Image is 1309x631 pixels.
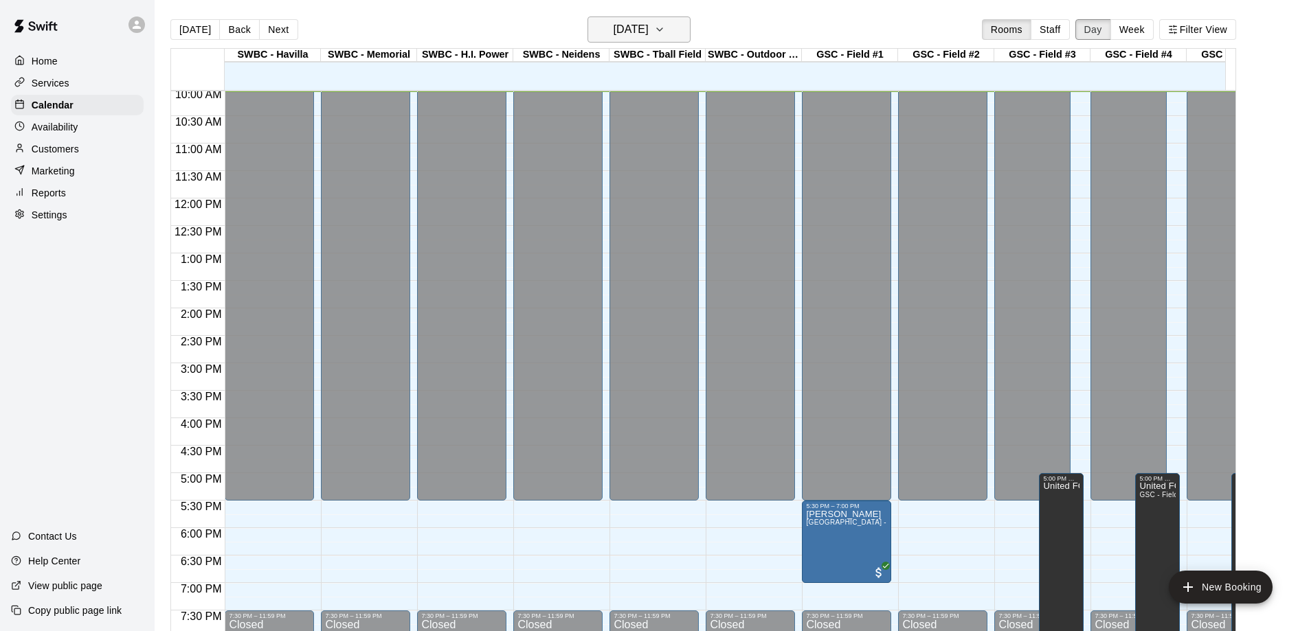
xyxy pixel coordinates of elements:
[11,161,144,181] a: Marketing
[177,253,225,265] span: 1:00 PM
[177,336,225,347] span: 2:30 PM
[1090,49,1187,62] div: GSC - Field #4
[11,95,144,115] a: Calendar
[11,73,144,93] a: Services
[614,612,695,619] div: 7:30 PM – 11:59 PM
[171,198,225,210] span: 12:00 PM
[177,418,225,430] span: 4:00 PM
[1110,19,1154,40] button: Week
[177,446,225,457] span: 4:30 PM
[177,391,225,402] span: 3:30 PM
[806,518,938,526] span: [GEOGRAPHIC_DATA] - Field #1 Rental
[1031,19,1070,40] button: Staff
[706,49,802,62] div: SWBC - Outdoor Batting Cage
[806,503,887,509] div: 5:30 PM – 7:00 PM
[11,139,144,159] a: Customers
[614,20,649,39] h6: [DATE]
[219,19,260,40] button: Back
[1139,475,1176,482] div: 5:00 PM – 9:00 PM
[259,19,298,40] button: Next
[32,208,67,222] p: Settings
[588,16,691,43] button: [DATE]
[32,142,79,156] p: Customers
[1139,491,1298,498] span: GSC - Field #3 , GSC - Field #4 , GSC - Field #5
[177,363,225,375] span: 3:00 PM
[982,19,1031,40] button: Rooms
[177,501,225,512] span: 5:30 PM
[177,473,225,485] span: 5:00 PM
[802,49,898,62] div: GSC - Field #1
[325,612,406,619] div: 7:30 PM – 11:59 PM
[177,583,225,595] span: 7:00 PM
[998,612,1079,619] div: 7:30 PM – 11:59 PM
[229,612,310,619] div: 7:30 PM – 11:59 PM
[902,612,983,619] div: 7:30 PM – 11:59 PM
[994,49,1090,62] div: GSC - Field #3
[28,554,80,568] p: Help Center
[1043,475,1079,482] div: 5:00 PM – 9:00 PM
[517,612,598,619] div: 7:30 PM – 11:59 PM
[171,226,225,238] span: 12:30 PM
[177,610,225,622] span: 7:30 PM
[1159,19,1236,40] button: Filter View
[32,186,66,200] p: Reports
[177,555,225,567] span: 6:30 PM
[898,49,994,62] div: GSC - Field #2
[1169,571,1273,604] button: add
[28,579,102,593] p: View public page
[172,116,225,128] span: 10:30 AM
[11,205,144,225] a: Settings
[417,49,513,62] div: SWBC - H.I. Power
[513,49,609,62] div: SWBC - Neidens
[170,19,220,40] button: [DATE]
[11,51,144,71] a: Home
[177,281,225,292] span: 1:30 PM
[32,76,69,90] p: Services
[1187,49,1283,62] div: GSC - Field #5
[710,612,791,619] div: 7:30 PM – 11:59 PM
[28,529,77,543] p: Contact Us
[172,171,225,183] span: 11:30 AM
[11,183,144,203] a: Reports
[32,98,74,112] p: Calendar
[806,612,887,619] div: 7:30 PM – 11:59 PM
[609,49,706,62] div: SWBC - Tball Field
[802,501,891,583] div: 5:30 PM – 7:00 PM: Amber Hehnke
[172,144,225,155] span: 11:00 AM
[32,120,78,134] p: Availability
[172,89,225,100] span: 10:00 AM
[421,612,502,619] div: 7:30 PM – 11:59 PM
[177,308,225,320] span: 2:00 PM
[1075,19,1111,40] button: Day
[872,566,886,580] span: All customers have paid
[177,528,225,540] span: 6:00 PM
[225,49,321,62] div: SWBC - Havilla
[11,117,144,137] a: Availability
[321,49,417,62] div: SWBC - Memorial
[1095,612,1176,619] div: 7:30 PM – 11:59 PM
[32,164,75,178] p: Marketing
[32,54,58,68] p: Home
[28,604,122,617] p: Copy public page link
[1191,612,1272,619] div: 7:30 PM – 11:59 PM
